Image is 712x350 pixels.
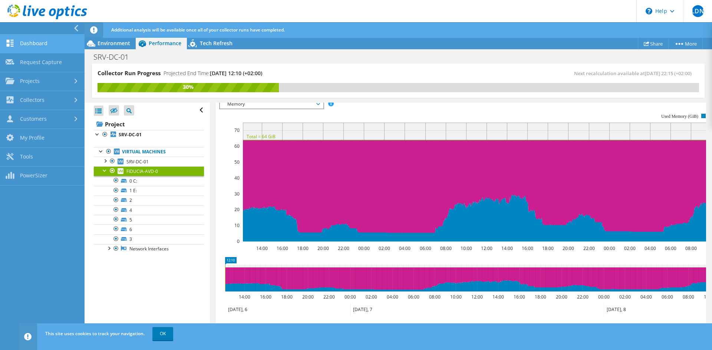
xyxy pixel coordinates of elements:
[662,294,673,300] text: 06:00
[338,245,349,251] text: 22:00
[640,294,652,300] text: 04:00
[152,327,173,340] a: OK
[574,70,695,77] span: Next recalculation available at
[210,70,262,77] span: [DATE] 12:10 (+02:00)
[277,245,288,251] text: 16:00
[542,245,554,251] text: 18:00
[317,245,329,251] text: 20:00
[94,205,204,215] a: 4
[440,245,452,251] text: 08:00
[281,294,293,300] text: 18:00
[683,294,694,300] text: 08:00
[234,143,240,149] text: 60
[260,294,271,300] text: 16:00
[577,294,589,300] text: 22:00
[692,5,704,17] span: LDN
[234,175,240,181] text: 40
[481,245,492,251] text: 12:00
[94,215,204,224] a: 5
[45,330,145,337] span: This site uses cookies to track your navigation.
[94,196,204,205] a: 2
[638,38,669,49] a: Share
[598,294,610,300] text: 00:00
[94,130,204,140] a: SRV-DC-01
[471,294,483,300] text: 12:00
[646,8,652,14] svg: \n
[234,206,240,213] text: 20
[366,294,377,300] text: 02:00
[297,245,309,251] text: 18:00
[358,245,370,251] text: 00:00
[94,147,204,157] a: Virtual Machines
[94,186,204,196] a: 1 E:
[94,118,204,130] a: Project
[94,244,204,254] a: Network Interfaces
[583,245,595,251] text: 22:00
[94,166,204,176] a: FIDUCIA-AVD-0
[239,294,250,300] text: 14:00
[379,245,390,251] text: 02:00
[149,40,181,47] span: Performance
[256,245,268,251] text: 14:00
[234,127,240,133] text: 70
[94,157,204,166] a: SRV-DC-01
[94,176,204,186] a: 0 C:
[619,294,631,300] text: 02:00
[111,27,285,33] span: Additional analysis will be available once all of your collector runs have completed.
[461,245,472,251] text: 10:00
[450,294,462,300] text: 10:00
[200,40,233,47] span: Tech Refresh
[420,245,431,251] text: 06:00
[399,245,411,251] text: 04:00
[234,191,240,197] text: 30
[665,245,676,251] text: 06:00
[94,224,204,234] a: 6
[522,245,533,251] text: 16:00
[668,38,703,49] a: More
[119,131,142,138] b: SRV-DC-01
[604,245,615,251] text: 00:00
[645,245,656,251] text: 04:00
[501,245,513,251] text: 14:00
[302,294,314,300] text: 20:00
[323,294,335,300] text: 22:00
[224,100,319,109] span: Memory
[535,294,546,300] text: 18:00
[387,294,398,300] text: 04:00
[556,294,567,300] text: 20:00
[624,245,636,251] text: 02:00
[90,53,140,61] h1: SRV-DC-01
[645,70,692,77] span: [DATE] 22:15 (+02:00)
[98,40,130,47] span: Environment
[164,69,262,77] h4: Projected End Time:
[429,294,441,300] text: 08:00
[94,234,204,244] a: 3
[247,133,276,140] text: Total = 64 GiB
[661,114,698,119] text: Used Memory (GiB)
[98,83,279,91] div: 30%
[563,245,574,251] text: 20:00
[234,159,240,165] text: 50
[237,238,240,244] text: 0
[126,168,158,174] span: FIDUCIA-AVD-0
[234,222,240,229] text: 10
[685,245,697,251] text: 08:00
[408,294,419,300] text: 06:00
[345,294,356,300] text: 00:00
[126,159,149,165] span: SRV-DC-01
[492,294,504,300] text: 14:00
[514,294,525,300] text: 16:00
